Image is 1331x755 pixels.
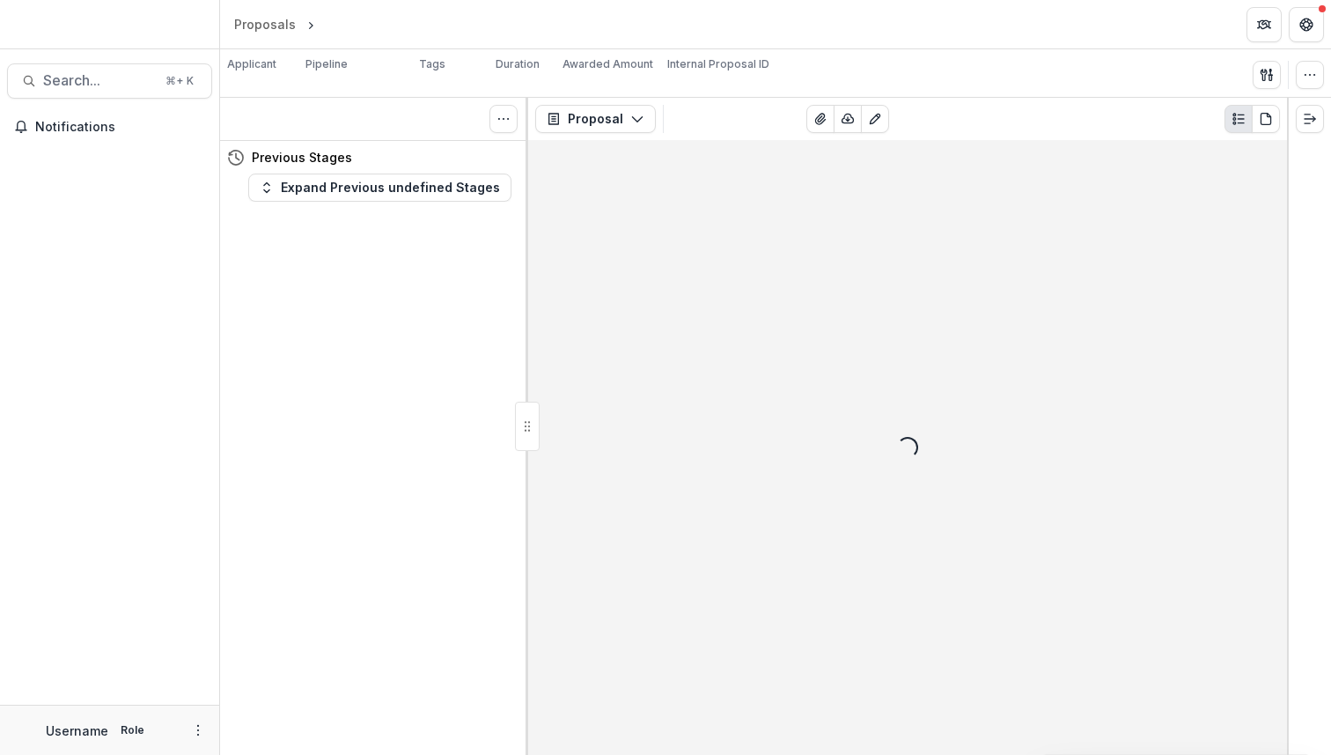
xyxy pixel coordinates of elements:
[234,15,296,33] div: Proposals
[46,722,108,740] p: Username
[7,63,212,99] button: Search...
[252,148,352,167] h4: Previous Stages
[1246,7,1282,42] button: Partners
[188,720,209,741] button: More
[535,105,656,133] button: Proposal
[806,105,835,133] button: View Attached Files
[496,56,540,72] p: Duration
[43,72,155,89] span: Search...
[1224,105,1253,133] button: Plaintext view
[1289,7,1324,42] button: Get Help
[227,11,303,37] a: Proposals
[489,105,518,133] button: Toggle View Cancelled Tasks
[861,105,889,133] button: Edit as form
[667,56,769,72] p: Internal Proposal ID
[1252,105,1280,133] button: PDF view
[115,722,150,738] p: Role
[419,56,445,72] p: Tags
[35,120,205,135] span: Notifications
[7,113,212,141] button: Notifications
[227,11,393,37] nav: breadcrumb
[162,71,197,91] div: ⌘ + K
[227,56,276,72] p: Applicant
[1296,105,1324,133] button: Expand right
[248,174,511,202] button: Expand Previous undefined Stages
[563,56,653,72] p: Awarded Amount
[305,56,348,72] p: Pipeline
